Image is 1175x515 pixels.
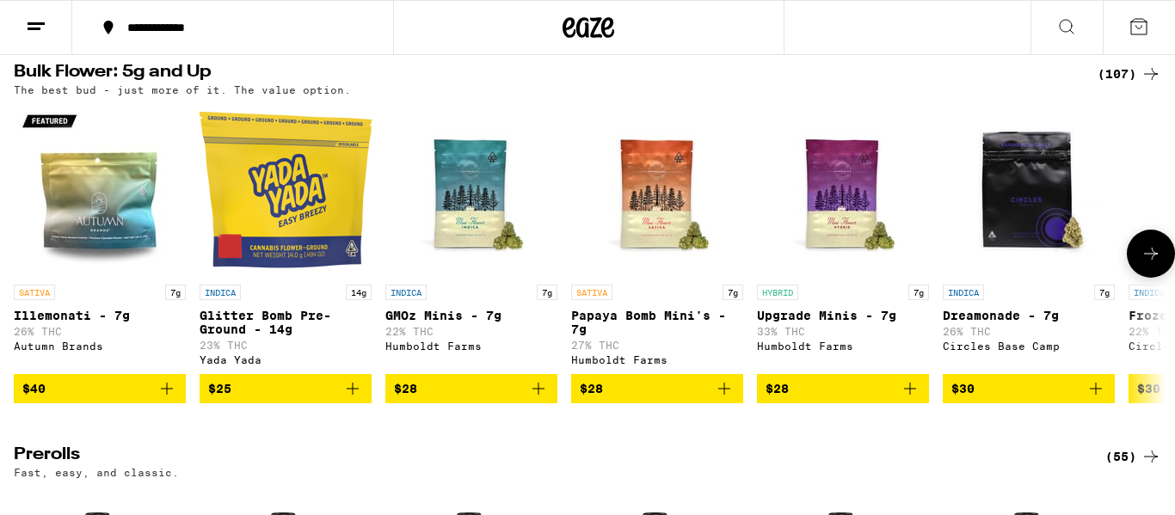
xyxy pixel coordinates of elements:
span: Hi. Need any help? [10,12,124,26]
button: Add to bag [14,374,186,403]
p: SATIVA [571,285,612,300]
div: Humboldt Farms [385,340,557,352]
div: Circles Base Camp [943,340,1115,352]
p: Illemonati - 7g [14,309,186,322]
a: Open page for Papaya Bomb Mini's - 7g from Humboldt Farms [571,104,743,374]
p: 7g [165,285,186,300]
div: Humboldt Farms [571,354,743,365]
p: Glitter Bomb Pre-Ground - 14g [200,309,372,336]
button: Add to bag [757,374,929,403]
a: Open page for Dreamonade - 7g from Circles Base Camp [943,104,1115,374]
p: The best bud - just more of it. The value option. [14,84,351,95]
p: INDICA [1129,285,1170,300]
p: INDICA [385,285,427,300]
button: Add to bag [943,374,1115,403]
a: Open page for GMOz Minis - 7g from Humboldt Farms [385,104,557,374]
p: 23% THC [200,340,372,351]
div: Autumn Brands [14,340,186,352]
a: (55) [1105,446,1161,467]
p: INDICA [943,285,984,300]
p: GMOz Minis - 7g [385,309,557,322]
p: Dreamonade - 7g [943,309,1115,322]
p: 7g [1094,285,1115,300]
p: 7g [908,285,929,300]
button: Add to bag [571,374,743,403]
span: $28 [766,382,789,395]
p: 7g [537,285,557,300]
p: 26% THC [943,326,1115,337]
a: (107) [1098,64,1161,84]
a: Open page for Glitter Bomb Pre-Ground - 14g from Yada Yada [200,104,372,374]
h2: Prerolls [14,446,1077,467]
p: HYBRID [757,285,798,300]
p: SATIVA [14,285,55,300]
img: Humboldt Farms - Upgrade Minis - 7g [757,104,929,276]
span: $30 [1137,382,1160,395]
div: Yada Yada [200,354,372,365]
img: Autumn Brands - Illemonati - 7g [14,104,186,276]
img: Yada Yada - Glitter Bomb Pre-Ground - 14g [200,104,372,276]
h2: Bulk Flower: 5g and Up [14,64,1077,84]
button: Add to bag [385,374,557,403]
a: Open page for Illemonati - 7g from Autumn Brands [14,104,186,374]
span: $25 [208,382,231,395]
span: $28 [580,382,603,395]
p: INDICA [200,285,241,300]
span: $40 [22,382,46,395]
p: 14g [346,285,372,300]
span: $28 [394,382,417,395]
button: Add to bag [200,374,372,403]
span: $30 [951,382,975,395]
p: 26% THC [14,326,186,337]
img: Humboldt Farms - Papaya Bomb Mini's - 7g [571,104,743,276]
p: Upgrade Minis - 7g [757,309,929,322]
div: Humboldt Farms [757,340,929,352]
p: 7g [723,285,743,300]
p: Papaya Bomb Mini's - 7g [571,309,743,336]
p: 27% THC [571,340,743,351]
a: Open page for Upgrade Minis - 7g from Humboldt Farms [757,104,929,374]
img: Circles Base Camp - Dreamonade - 7g [943,104,1115,276]
p: 33% THC [757,326,929,337]
img: Humboldt Farms - GMOz Minis - 7g [385,104,557,276]
p: Fast, easy, and classic. [14,467,179,478]
p: 22% THC [385,326,557,337]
